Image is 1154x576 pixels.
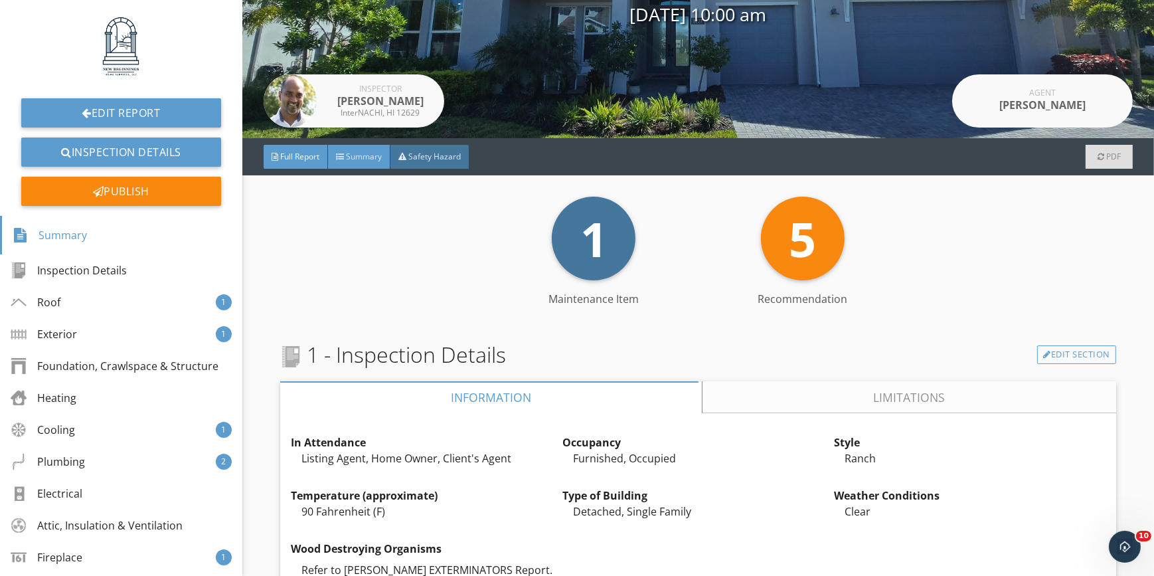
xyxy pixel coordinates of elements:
div: Roof [11,294,60,310]
strong: Type of Building [562,488,647,503]
a: Edit Report [21,98,221,128]
div: 1 [216,326,232,342]
div: Recommendation [698,291,907,307]
img: philip_linked_in.jpg [264,74,317,128]
div: Detached, Single Family [562,504,834,520]
div: InterNACHI, HI 12629 [327,109,434,117]
div: Listing Agent, Home Owner, Client's Agent [291,450,562,466]
div: Electrical [11,486,82,502]
div: Attic, Insulation & Ventilation [11,518,183,533]
div: Summary [13,224,87,246]
strong: Style [834,435,860,450]
div: 1 [216,422,232,438]
div: Plumbing [11,454,85,470]
strong: Occupancy [562,435,621,450]
div: Inspector [327,85,434,93]
span: 5 [789,206,816,271]
div: Foundation, Crawlspace & Structure [11,358,218,374]
strong: Wood Destroying Organisms [291,541,442,556]
a: Limitations [702,381,1115,413]
div: Maintenance Item [489,291,699,307]
span: Fahrenheit (F) [316,504,385,519]
div: [PERSON_NAME] [327,93,434,109]
span: 10 [1136,531,1151,541]
div: Clear [834,504,1106,520]
a: Edit Section [1037,345,1116,364]
a: Inspector [PERSON_NAME] InterNACHI, HI 12629 [264,74,444,128]
iframe: Intercom live chat [1109,531,1141,563]
span: 1 - Inspection Details [280,339,506,371]
div: Agent [989,89,1096,97]
span: 1 [580,206,608,271]
div: [DATE] 10:00 am [242,1,1154,29]
a: Inspection Details [21,138,221,167]
div: Publish [21,177,221,206]
div: 1 [216,294,232,310]
strong: Weather Conditions [834,488,940,503]
div: Inspection Details [11,262,127,278]
div: Ranch [834,450,1106,466]
div: Furnished, Occupied [562,450,834,466]
span: Safety Hazard [408,151,461,162]
div: 90 [291,504,562,520]
strong: Temperature (approximate) [291,488,438,503]
img: vertical_New_Beginnings_Home_Services__LLC_-_1920x1080-_Final_-_NAVY.jpg [57,11,185,82]
strong: In Attendance [291,435,366,450]
div: Cooling [11,422,75,438]
div: 1 [216,549,232,565]
span: Full Report [280,151,319,162]
span: Summary [346,151,382,162]
span: PDF [1106,151,1121,162]
div: [PERSON_NAME] [989,97,1096,113]
div: Heating [11,390,76,406]
div: Fireplace [11,549,82,565]
div: 2 [216,454,232,470]
div: Exterior [11,326,77,342]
